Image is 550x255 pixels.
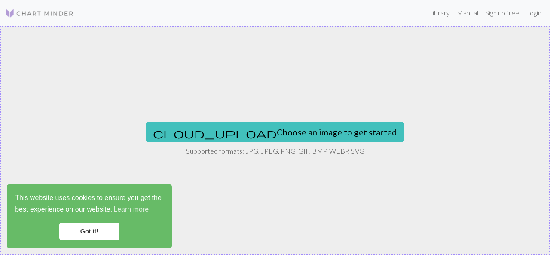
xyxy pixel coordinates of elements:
[15,193,164,216] span: This website uses cookies to ensure you get the best experience on our website.
[153,127,277,139] span: cloud_upload
[453,4,482,22] a: Manual
[522,4,545,22] a: Login
[425,4,453,22] a: Library
[112,203,150,216] a: learn more about cookies
[482,4,522,22] a: Sign up free
[186,146,364,156] p: Supported formats: JPG, JPEG, PNG, GIF, BMP, WEBP, SVG
[146,122,404,142] button: Choose an image to get started
[59,223,119,240] a: dismiss cookie message
[5,8,74,18] img: Logo
[7,184,172,248] div: cookieconsent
